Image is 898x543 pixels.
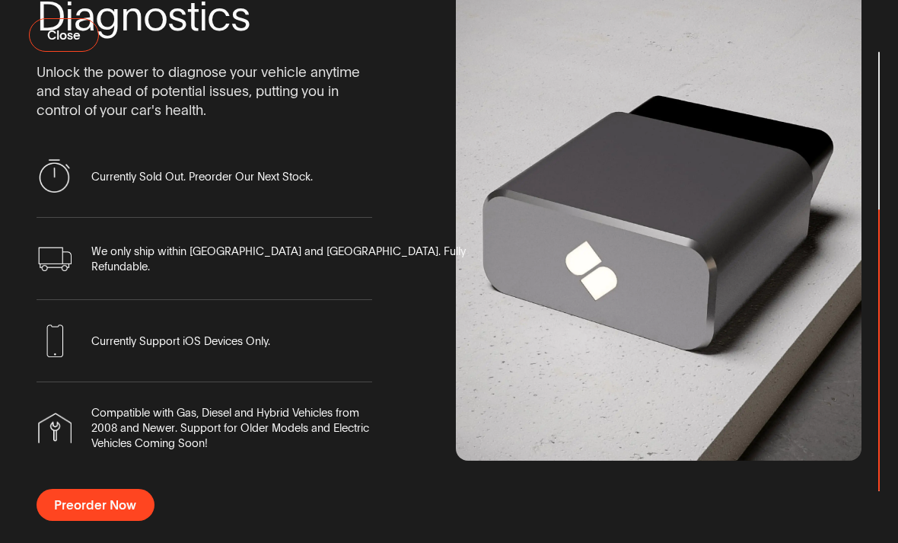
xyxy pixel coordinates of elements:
[37,62,372,120] span: Unlock the power to diagnose your vehicle anytime and stay ahead of potential issues, putting you...
[91,420,369,436] span: 2008 and Newer. Support for Older Models and Electric
[91,169,313,184] span: Currently Sold Out. Preorder Our Next Stock.
[37,62,360,81] span: Unlock the power to diagnose your vehicle anytime
[54,499,136,512] span: Preorder Now
[38,159,71,192] img: Timed Promo Icon
[91,244,466,274] span: We only ship within United States and Canada. Fully Refundable.
[38,247,71,271] img: Delivery Icon
[91,436,208,451] span: Vehicles Coming Soon!
[91,244,466,259] span: We only ship within [GEOGRAPHIC_DATA] and [GEOGRAPHIC_DATA]. Fully
[37,489,154,521] button: Preorder Now
[47,29,81,42] span: Close
[37,81,339,101] span: and stay ahead of potential issues, putting you in
[38,413,71,443] img: Mechanic Icon
[37,101,206,120] span: control of your car's health.
[91,334,270,349] span: Currently Support iOS Devices Only.
[91,259,150,274] span: Refundable.
[29,18,100,52] button: Close
[91,405,359,420] span: Compatible with Gas, Diesel and Hybrid Vehicles from
[91,405,369,451] span: Compatible with Gas, Diesel and Hybrid Vehicles from 2008 and Newer. Support for Older Models and...
[39,324,72,357] img: Phone Icon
